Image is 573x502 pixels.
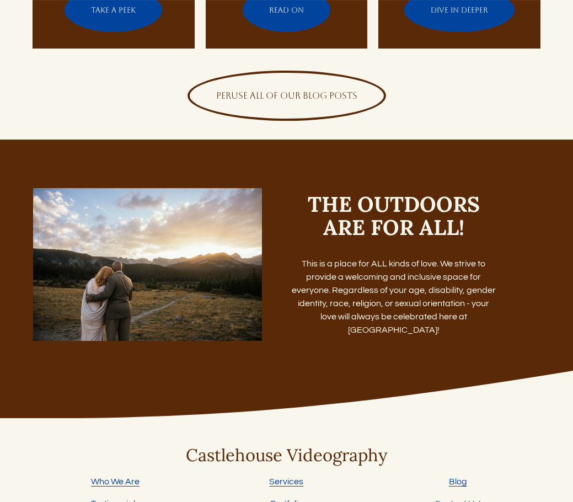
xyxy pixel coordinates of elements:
[188,71,386,121] a: PERUSE ALL OF OUR BLOG POSTS
[33,445,540,464] h3: Castlehouse Videography
[91,475,140,488] a: Who We Are
[290,257,497,337] p: This is a place for ALL kinds of love. We strive to provide a welcoming and inclusive space for e...
[269,475,303,488] a: Services
[308,190,485,242] strong: THE OUTDOORS ARE FOR ALL!
[449,475,467,488] a: Blog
